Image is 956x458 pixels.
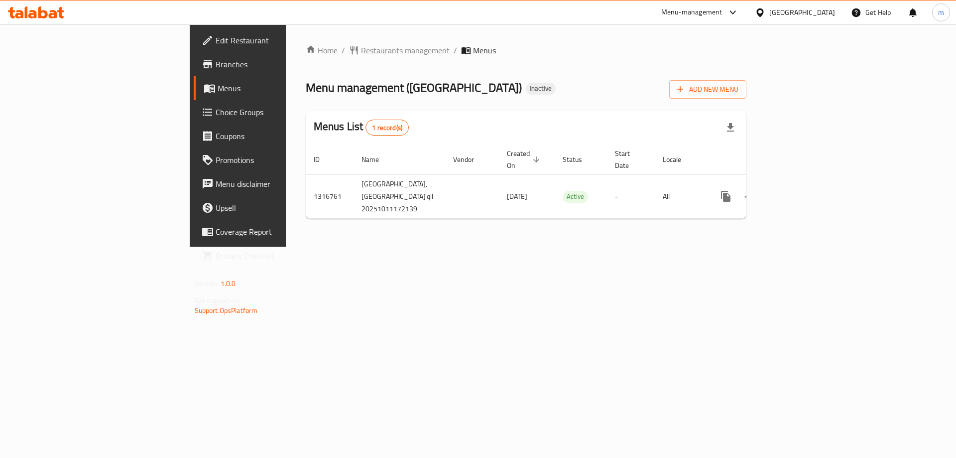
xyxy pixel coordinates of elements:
span: Grocery Checklist [216,250,342,262]
a: Edit Restaurant [194,28,350,52]
div: Menu-management [661,6,722,18]
span: m [938,7,944,18]
span: Status [563,153,595,165]
a: Upsell [194,196,350,220]
span: Active [563,191,588,202]
a: Coverage Report [194,220,350,244]
span: Vendor [453,153,487,165]
div: [GEOGRAPHIC_DATA] [769,7,835,18]
span: Name [361,153,392,165]
span: Upsell [216,202,342,214]
span: Version: [195,277,219,290]
span: Start Date [615,148,643,171]
span: Add New Menu [677,83,738,96]
span: Menu disclaimer [216,178,342,190]
a: Restaurants management [349,44,450,56]
a: Choice Groups [194,100,350,124]
span: Branches [216,58,342,70]
span: 1.0.0 [221,277,236,290]
span: 1 record(s) [366,123,408,133]
a: Support.OpsPlatform [195,304,258,317]
span: Restaurants management [361,44,450,56]
button: more [714,184,738,208]
div: Total records count [365,120,409,136]
a: Menus [194,76,350,100]
span: Menus [218,82,342,94]
span: Promotions [216,154,342,166]
div: Inactive [526,83,556,95]
span: Menus [473,44,496,56]
table: enhanced table [306,145,818,219]
a: Promotions [194,148,350,172]
span: Coupons [216,130,342,142]
div: Active [563,191,588,203]
td: [GEOGRAPHIC_DATA],[GEOGRAPHIC_DATA]'qil 20251011172139 [354,174,445,218]
nav: breadcrumb [306,44,747,56]
a: Branches [194,52,350,76]
span: ID [314,153,333,165]
span: Locale [663,153,694,165]
li: / [454,44,457,56]
td: - [607,174,655,218]
button: Add New Menu [669,80,746,99]
a: Coupons [194,124,350,148]
span: Inactive [526,84,556,93]
span: Coverage Report [216,226,342,238]
a: Menu disclaimer [194,172,350,196]
span: [DATE] [507,190,527,203]
span: Created On [507,148,543,171]
h2: Menus List [314,119,409,136]
button: Change Status [738,184,762,208]
div: Export file [718,116,742,140]
td: All [655,174,706,218]
span: Edit Restaurant [216,34,342,46]
span: Get support on: [195,294,240,307]
span: Choice Groups [216,106,342,118]
a: Grocery Checklist [194,244,350,268]
th: Actions [706,145,818,175]
span: Menu management ( [GEOGRAPHIC_DATA] ) [306,76,522,99]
